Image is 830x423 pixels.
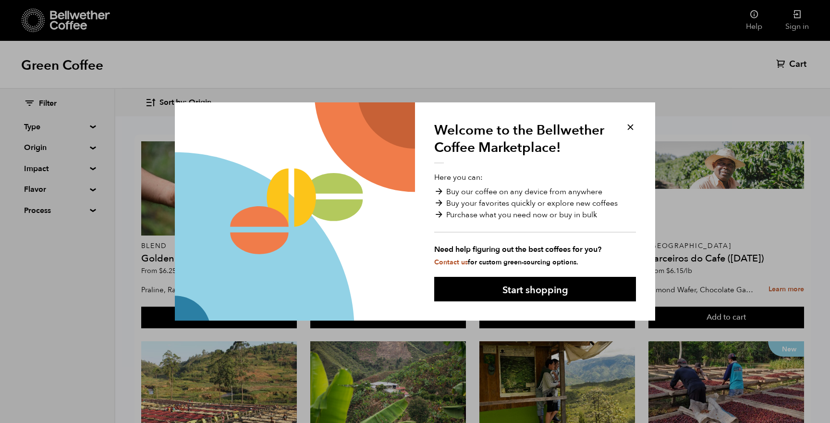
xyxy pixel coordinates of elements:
[434,258,468,267] a: Contact us
[434,244,636,255] strong: Need help figuring out the best coffees for you?
[434,277,636,301] button: Start shopping
[434,122,612,164] h1: Welcome to the Bellwether Coffee Marketplace!
[434,258,578,267] small: for custom green-sourcing options.
[434,172,636,267] p: Here you can:
[434,198,636,209] li: Buy your favorites quickly or explore new coffees
[434,186,636,198] li: Buy our coffee on any device from anywhere
[434,209,636,221] li: Purchase what you need now or buy in bulk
